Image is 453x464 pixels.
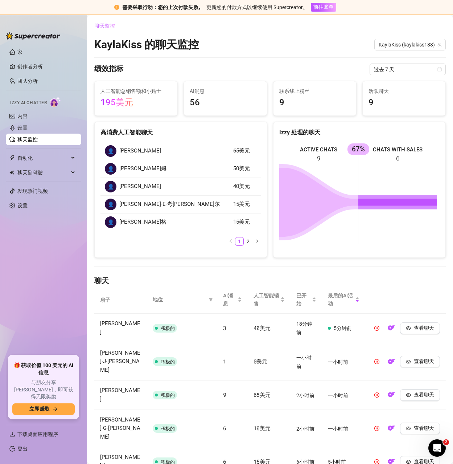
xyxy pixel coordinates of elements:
a: 登出 [17,446,28,452]
font: 自动化 [17,155,33,161]
span: 暂停圈 [374,359,379,364]
li: 1 [235,237,244,246]
font: [PERSON_NAME]·G·[PERSON_NAME] [100,416,140,440]
font: 9 [368,97,374,107]
span: 暂停圈 [374,426,379,431]
img: 聊天副驾驶 [9,170,14,175]
font: [PERSON_NAME] [100,320,140,335]
span: 左边 [228,239,233,243]
font: 聊天监控 [155,38,199,51]
font: 1 [223,358,226,365]
font: 查看聊天 [414,425,434,431]
span: 暂停圈 [374,392,379,398]
iframe: 对讲机实时聊天 [428,439,446,457]
li: 下一页 [252,237,261,246]
font: 与朋友分享 [PERSON_NAME]，即可获得无限奖励 [14,379,73,399]
a: 团队分析 [17,78,38,84]
font: 聊天 [94,276,109,285]
font: 2 [445,440,448,444]
font: 一小时前 [328,426,348,432]
font: 👤 [108,202,114,207]
a: 的 [386,361,397,366]
font: 2 [247,239,250,244]
a: 前往账单 [311,4,336,10]
span: 眼睛 [406,326,411,331]
a: 家 [17,49,22,55]
font: 查看聊天 [414,392,434,398]
font: [PERSON_NAME] [119,147,161,154]
font: 一小时前 [296,355,312,369]
font: 9 [279,97,284,107]
font: 联系线上粉丝 [279,88,310,94]
span: 过去 7 天 [374,64,441,75]
font: 18分钟前 [296,321,312,336]
a: 的 [386,427,397,433]
th: 已开始 [291,286,322,314]
span: 眼睛 [406,426,411,431]
a: 的 [386,327,397,333]
span: 筛选 [209,297,213,302]
button: 正确的 [252,237,261,246]
button: 聊天监控 [94,20,121,32]
font: KaylaKiss 的 [94,38,155,51]
font: 1 [238,239,241,244]
button: 立即赚取向右箭头 [12,403,75,415]
span: 团队 [437,42,442,47]
a: 聊天监控 [17,137,38,142]
button: 的 [386,389,397,401]
font: 积极的 [161,392,175,398]
button: 的 [386,322,397,334]
font: 最后的AI活动 [328,293,353,306]
font: 活跃聊天 [368,88,389,94]
span: KaylaKiss (kaylakiss188) [379,39,441,50]
font: 15美元 [233,219,250,225]
a: 设置 [17,203,28,208]
font: 56 [190,97,200,107]
span: 霹雳 [9,155,15,161]
th: AI消息 [217,286,248,314]
span: 向右箭头 [53,407,58,412]
font: 5分钟前 [334,325,352,331]
font: 👤 [108,219,114,225]
font: 3 [223,324,226,331]
span: 感叹号 [114,5,119,10]
font: 高消费人工智能聊天 [100,129,153,136]
font: 👤 [108,184,114,190]
li: 2 [244,237,252,246]
a: 内容 [17,113,28,119]
a: 发现热门视频 [17,188,48,194]
img: 的 [388,324,395,331]
font: 一小时前 [328,392,348,398]
button: 查看聊天 [400,389,440,401]
font: 积极的 [161,359,175,365]
font: 查看聊天 [414,325,434,331]
font: [PERSON_NAME] [100,387,140,402]
font: 积极的 [161,326,175,331]
font: [PERSON_NAME]·J·[PERSON_NAME] [100,350,140,373]
span: 暂停圈 [374,326,379,331]
font: [PERSON_NAME]格 [119,219,166,225]
font: 👤 [108,148,114,154]
img: logo-BBDzfeDw.svg [6,32,60,40]
font: 👤 [108,166,114,172]
font: 更新您的付款方式以继续使用 Supercreator。 [206,4,308,10]
button: 查看聊天 [400,356,440,367]
font: 人工智能销售 [254,293,279,306]
a: 的 [386,394,397,399]
font: 65美元 [254,391,271,398]
font: KaylaKiss (kaylakiss188) [379,42,435,48]
li: 上一页 [226,237,235,246]
img: 的 [388,391,395,398]
button: 查看聊天 [400,423,440,434]
a: 创作者分析 [17,61,75,72]
font: 立即赚取 [29,406,50,412]
font: 🎁 获取价值 100 美元的 AI 信息 [14,362,73,375]
font: 2小时前 [296,426,314,432]
font: 0美元 [254,358,267,365]
font: 过去 7 天 [374,66,394,72]
button: 前往账单 [311,3,336,12]
font: [PERSON_NAME]·E·考[PERSON_NAME]尔 [119,201,220,207]
img: 人工智能聊天 [50,97,61,107]
button: 查看聊天 [400,322,440,334]
button: 的 [386,356,397,367]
